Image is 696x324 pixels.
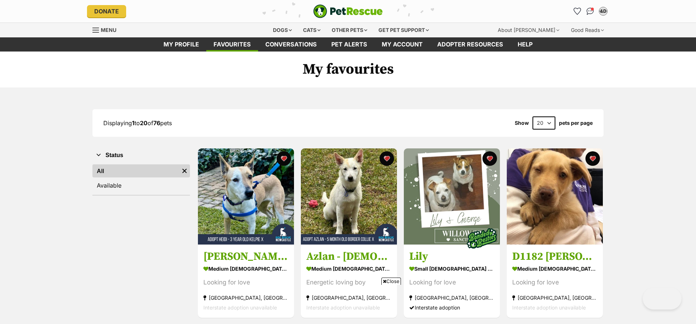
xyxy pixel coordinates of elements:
img: logo-e224e6f780fb5917bec1dbf3a21bbac754714ae5b6737aabdf751b685950b380.svg [313,4,383,18]
a: Menu [92,23,121,36]
a: My account [374,37,430,52]
div: Looking for love [203,278,289,288]
label: pets per page [559,120,593,126]
a: Favourites [206,37,258,52]
a: Adopter resources [430,37,510,52]
button: favourite [380,151,394,166]
a: Available [92,179,190,192]
div: medium [DEMOGRAPHIC_DATA] Dog [512,264,597,274]
div: About [PERSON_NAME] [493,23,564,37]
span: Interstate adoption unavailable [203,305,277,311]
a: [PERSON_NAME] - [DEMOGRAPHIC_DATA] Kelpie X medium [DEMOGRAPHIC_DATA] Dog Looking for love [GEOGR... [198,245,294,318]
a: Pet alerts [324,37,374,52]
a: Conversations [584,5,596,17]
img: D1182 Charlie [507,148,603,245]
div: Other pets [327,23,372,37]
div: Energetic loving boy [306,278,391,288]
div: Dogs [268,23,297,37]
a: Azlan - [DEMOGRAPHIC_DATA] Border [PERSON_NAME] medium [DEMOGRAPHIC_DATA] Dog Energetic loving bo... [301,245,397,318]
iframe: Help Scout Beacon - Open [643,288,681,309]
a: Remove filter [179,164,190,177]
div: Good Reads [566,23,609,37]
button: Status [92,151,190,160]
a: Help [510,37,540,52]
strong: 20 [140,119,148,127]
div: Get pet support [373,23,434,37]
img: chat-41dd97257d64d25036548639549fe6c8038ab92f7586957e7f3b1b290dea8141.svg [587,8,594,15]
a: My profile [156,37,206,52]
h3: Lily [409,250,494,264]
button: My account [597,5,609,17]
a: Lily small [DEMOGRAPHIC_DATA] Dog Looking for love [GEOGRAPHIC_DATA], [GEOGRAPHIC_DATA] Interstat... [404,245,500,318]
img: Lily [404,148,500,245]
div: [GEOGRAPHIC_DATA], [GEOGRAPHIC_DATA] [512,293,597,303]
div: Looking for love [512,278,597,288]
a: All [92,164,179,177]
strong: 1 [132,119,134,127]
div: medium [DEMOGRAPHIC_DATA] Dog [203,264,289,274]
span: Menu [101,27,116,33]
button: favourite [482,151,497,166]
div: medium [DEMOGRAPHIC_DATA] Dog [306,264,391,274]
img: Azlan - 5 Month Old Border Collie X Shepherd [301,148,397,245]
a: Donate [87,5,126,17]
img: Heidi - 3 Year Old Kelpie X [198,148,294,245]
a: D1182 [PERSON_NAME] medium [DEMOGRAPHIC_DATA] Dog Looking for love [GEOGRAPHIC_DATA], [GEOGRAPHIC... [507,245,603,318]
iframe: Advertisement [216,288,480,320]
div: [GEOGRAPHIC_DATA], [GEOGRAPHIC_DATA] [203,293,289,303]
a: PetRescue [313,4,383,18]
img: bonded besties [464,221,500,257]
a: conversations [258,37,324,52]
div: Looking for love [409,278,494,288]
h3: D1182 [PERSON_NAME] [512,250,597,264]
div: D&DK [600,8,607,15]
span: Show [515,120,529,126]
span: Close [381,278,401,285]
ul: Account quick links [571,5,609,17]
span: Displaying to of pets [103,119,172,127]
div: Cats [298,23,326,37]
span: Interstate adoption unavailable [512,305,586,311]
div: Status [92,163,190,195]
h3: [PERSON_NAME] - [DEMOGRAPHIC_DATA] Kelpie X [203,250,289,264]
div: small [DEMOGRAPHIC_DATA] Dog [409,264,494,274]
button: favourite [585,151,600,166]
a: Favourites [571,5,583,17]
h3: Azlan - [DEMOGRAPHIC_DATA] Border [PERSON_NAME] [306,250,391,264]
strong: 76 [153,119,160,127]
button: favourite [277,151,291,166]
